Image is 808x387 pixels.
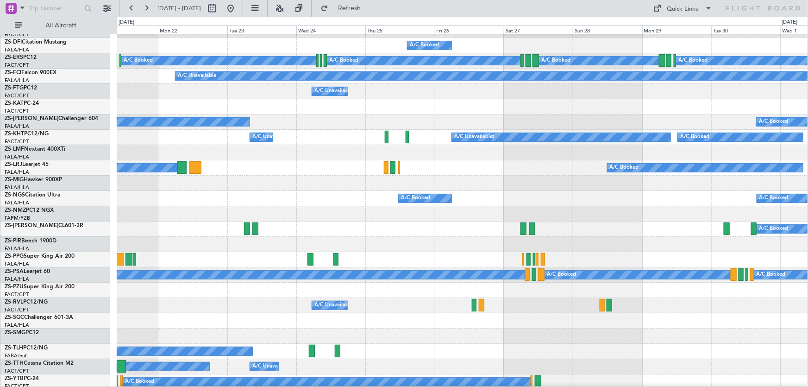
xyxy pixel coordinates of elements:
div: Mon 22 [158,25,227,34]
span: ZS-[PERSON_NAME] [5,223,58,228]
div: [DATE] [119,19,134,26]
div: Sat 27 [504,25,573,34]
a: FACT/CPT [5,108,29,114]
div: A/C Booked [759,222,788,236]
a: FABA/null [5,352,28,359]
span: ZS-KHT [5,131,24,137]
a: ZS-ERSPC12 [5,55,37,60]
div: A/C Booked [759,191,789,205]
span: ZS-NMZ [5,208,26,213]
div: A/C Unavailable [252,360,291,374]
div: A/C Booked [610,161,639,175]
a: FALA/HLA [5,169,29,176]
div: A/C Booked [756,268,785,282]
a: ZS-SMGPC12 [5,330,39,336]
span: ZS-MIG [5,177,24,183]
span: ZS-NGS [5,192,25,198]
span: ZS-PPG [5,254,24,259]
div: Thu 25 [365,25,434,34]
span: ZS-PIR [5,238,21,244]
span: ZS-TTH [5,361,24,366]
div: A/C Booked [401,191,430,205]
a: FACT/CPT [5,62,29,69]
a: ZS-[PERSON_NAME]CL601-3R [5,223,83,228]
span: ZS-LMF [5,146,24,152]
span: Refresh [330,5,369,12]
a: ZS-NMZPC12 NGX [5,208,54,213]
a: FACT/CPT [5,138,29,145]
a: ZS-MIGHawker 900XP [5,177,62,183]
div: [DATE] [782,19,797,26]
div: A/C Unavailable [252,130,291,144]
a: FALA/HLA [5,46,29,53]
div: A/C Booked [759,115,788,129]
span: ZS-FCI [5,70,21,76]
a: ZS-[PERSON_NAME]Challenger 604 [5,116,98,121]
div: A/C Booked [124,54,153,68]
a: ZS-LMFNextant 400XTi [5,146,65,152]
div: A/C Unavailable [314,298,353,312]
a: ZS-KATPC-24 [5,101,39,106]
button: All Aircraft [10,18,100,33]
a: ZS-DFICitation Mustang [5,39,67,45]
a: FALA/HLA [5,260,29,267]
div: A/C Unavailable [454,130,493,144]
a: ZS-PPGSuper King Air 200 [5,254,75,259]
span: ZS-PSA [5,269,24,274]
span: ZS-RVL [5,299,23,305]
span: ZS-SMG [5,330,25,336]
div: A/C Unavailable [314,84,353,98]
div: Sun 28 [573,25,642,34]
a: FALA/HLA [5,77,29,84]
div: Tue 23 [227,25,296,34]
a: ZS-KHTPC12/NG [5,131,49,137]
div: A/C Booked [547,268,576,282]
a: FAPM/PZB [5,215,30,222]
span: All Aircraft [24,22,98,29]
a: FALA/HLA [5,184,29,191]
span: ZS-PZU [5,284,24,290]
a: ZS-YTBPC-24 [5,376,39,381]
a: ZS-FCIFalcon 900EX [5,70,56,76]
a: ZS-RVLPC12/NG [5,299,48,305]
a: FALA/HLA [5,153,29,160]
span: ZS-YTB [5,376,24,381]
a: FACT/CPT [5,92,29,99]
span: ZS-LRJ [5,162,22,167]
div: A/C Booked [680,130,709,144]
div: A/C Booked [678,54,708,68]
a: FACT/CPT [5,31,29,38]
div: A/C Booked [541,54,570,68]
a: ZS-PSALearjet 60 [5,269,50,274]
span: ZS-DFI [5,39,22,45]
span: ZS-FTG [5,85,24,91]
span: ZS-[PERSON_NAME] [5,116,58,121]
div: Mon 29 [642,25,711,34]
div: Fri 26 [435,25,504,34]
span: ZS-ERS [5,55,23,60]
a: FALA/HLA [5,322,29,329]
button: Quick Links [649,1,717,16]
a: FALA/HLA [5,276,29,283]
span: ZS-TLH [5,345,23,351]
a: ZS-SGCChallenger 601-3A [5,315,73,320]
span: ZS-KAT [5,101,24,106]
a: ZS-FTGPC12 [5,85,37,91]
a: ZS-NGSCitation Ultra [5,192,60,198]
a: ZS-LRJLearjet 45 [5,162,49,167]
div: A/C Booked [410,38,439,52]
a: FACT/CPT [5,291,29,298]
a: FALA/HLA [5,245,29,252]
button: Refresh [316,1,372,16]
a: ZS-PIRBeech 1900D [5,238,56,244]
a: FALA/HLA [5,199,29,206]
div: Tue 30 [711,25,780,34]
div: A/C Unavailable [178,69,216,83]
span: ZS-SGC [5,315,24,320]
a: ZS-TTHCessna Citation M2 [5,361,74,366]
div: Sun 21 [89,25,158,34]
div: Quick Links [667,5,699,14]
a: FACT/CPT [5,368,29,374]
a: FACT/CPT [5,306,29,313]
a: ZS-TLHPC12/NG [5,345,48,351]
